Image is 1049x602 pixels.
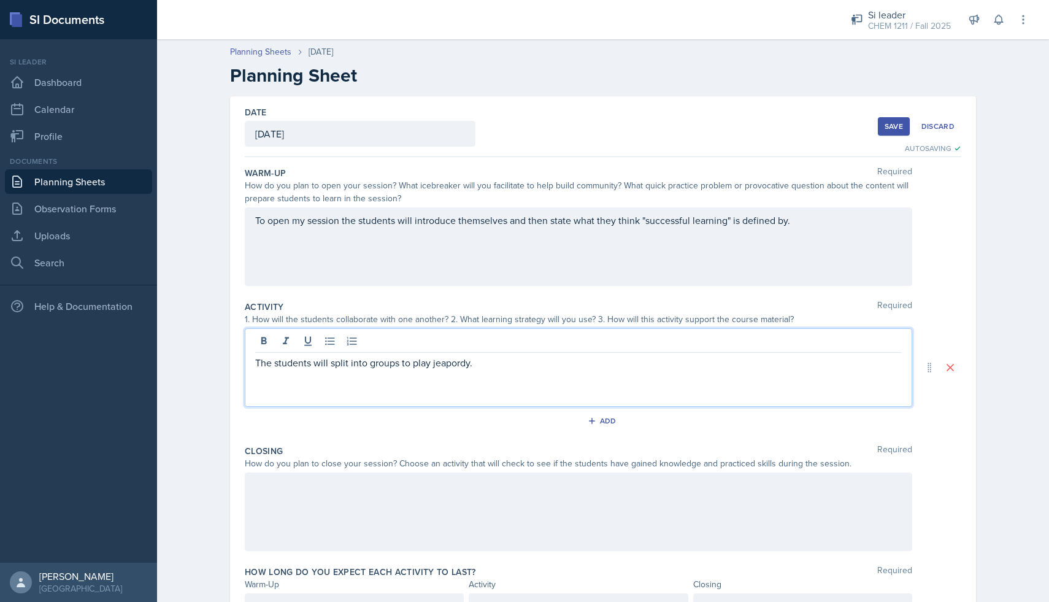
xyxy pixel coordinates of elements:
[245,301,284,313] label: Activity
[5,196,152,221] a: Observation Forms
[590,416,617,426] div: Add
[245,566,476,578] label: How long do you expect each activity to last?
[469,578,688,591] div: Activity
[885,122,903,131] div: Save
[905,143,961,154] div: Autosaving
[583,412,623,430] button: Add
[245,457,912,470] div: How do you plan to close your session? Choose an activity that will check to see if the students ...
[877,301,912,313] span: Required
[5,70,152,95] a: Dashboard
[5,56,152,68] div: Si leader
[39,582,122,595] div: [GEOGRAPHIC_DATA]
[5,250,152,275] a: Search
[255,213,902,228] p: To open my session the students will introduce themselves and then state what they think "success...
[5,156,152,167] div: Documents
[868,20,951,33] div: CHEM 1211 / Fall 2025
[878,117,910,136] button: Save
[877,167,912,179] span: Required
[245,578,464,591] div: Warm-Up
[255,355,902,370] p: The students will split into groups to play jeapordy.
[5,97,152,122] a: Calendar
[309,45,333,58] div: [DATE]
[245,167,286,179] label: Warm-Up
[245,313,912,326] div: 1. How will the students collaborate with one another? 2. What learning strategy will you use? 3....
[5,169,152,194] a: Planning Sheets
[5,223,152,248] a: Uploads
[921,122,955,131] div: Discard
[39,570,122,582] div: [PERSON_NAME]
[5,124,152,149] a: Profile
[877,445,912,457] span: Required
[245,445,283,457] label: Closing
[230,64,976,87] h2: Planning Sheet
[877,566,912,578] span: Required
[868,7,951,22] div: Si leader
[230,45,291,58] a: Planning Sheets
[245,106,266,118] label: Date
[5,294,152,318] div: Help & Documentation
[693,578,912,591] div: Closing
[245,179,912,205] div: How do you plan to open your session? What icebreaker will you facilitate to help build community...
[915,117,961,136] button: Discard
